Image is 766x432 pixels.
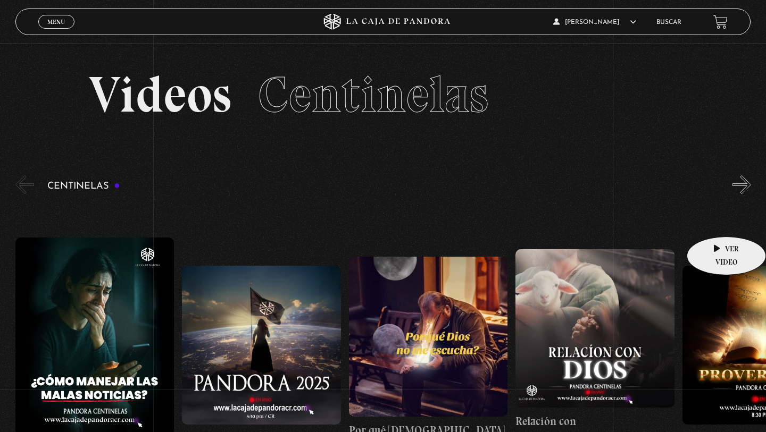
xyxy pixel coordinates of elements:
[656,19,681,26] a: Buscar
[732,175,751,194] button: Next
[713,15,728,29] a: View your shopping cart
[15,175,34,194] button: Previous
[47,19,65,25] span: Menu
[89,70,677,120] h2: Videos
[44,28,69,35] span: Cerrar
[47,181,120,191] h3: Centinelas
[258,64,488,125] span: Centinelas
[553,19,636,26] span: [PERSON_NAME]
